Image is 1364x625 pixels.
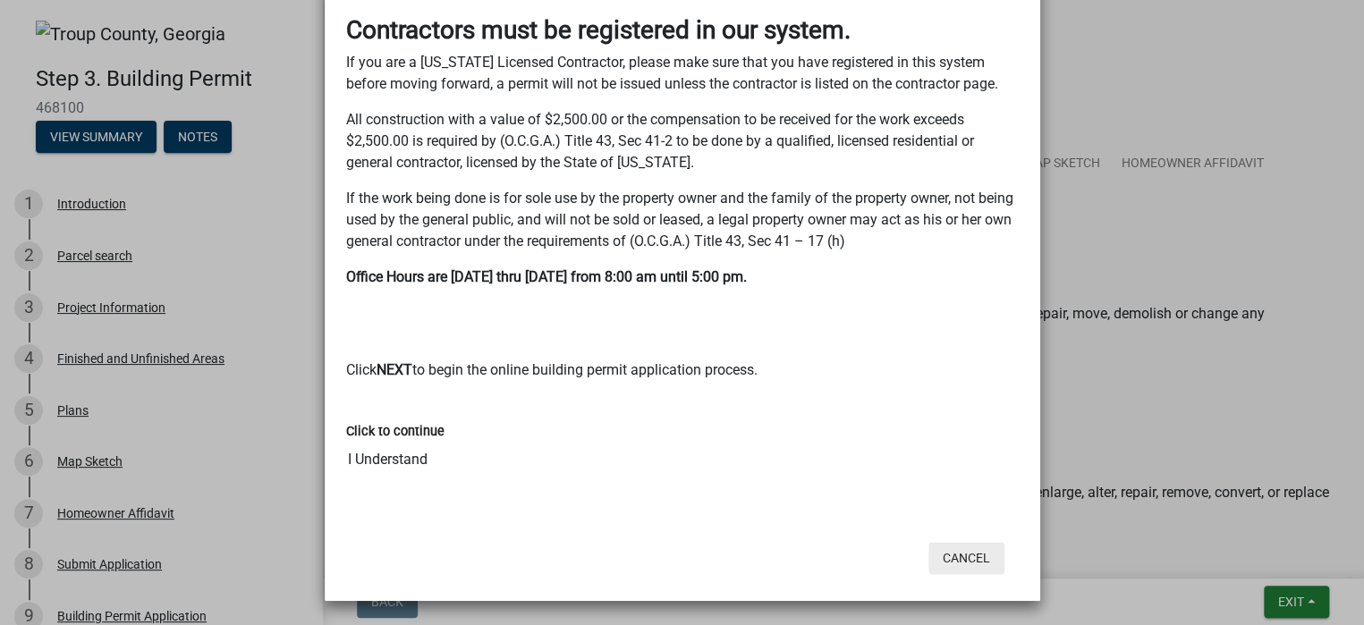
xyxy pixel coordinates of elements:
button: Cancel [928,542,1004,574]
strong: NEXT [377,361,412,378]
label: Click to continue [346,426,445,438]
p: Click to begin the online building permit application process. [346,359,1019,381]
p: If the work being done is for sole use by the property owner and the family of the property owner... [346,188,1019,252]
p: If you are a [US_STATE] Licensed Contractor, please make sure that you have registered in this sy... [346,52,1019,95]
strong: Office Hours are [DATE] thru [DATE] from 8:00 am until 5:00 pm. [346,268,747,285]
p: All construction with a value of $2,500.00 or the compensation to be received for the work exceed... [346,109,1019,173]
strong: Contractors must be registered in our system. [346,15,851,45]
